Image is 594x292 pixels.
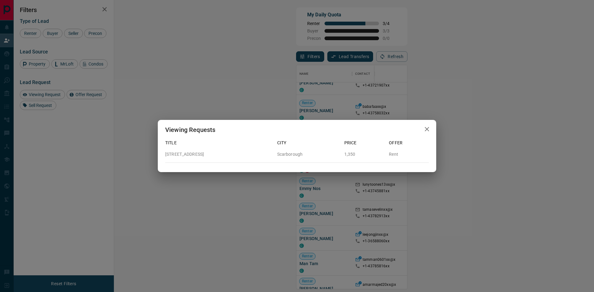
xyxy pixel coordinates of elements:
[277,151,339,158] p: Scarborough
[389,140,429,146] p: Offer
[344,151,384,158] p: 1,350
[389,151,429,158] p: Rent
[277,140,339,146] p: City
[165,140,272,146] p: Title
[158,120,223,140] h2: Viewing Requests
[165,151,272,158] p: [STREET_ADDRESS]
[344,140,384,146] p: Price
